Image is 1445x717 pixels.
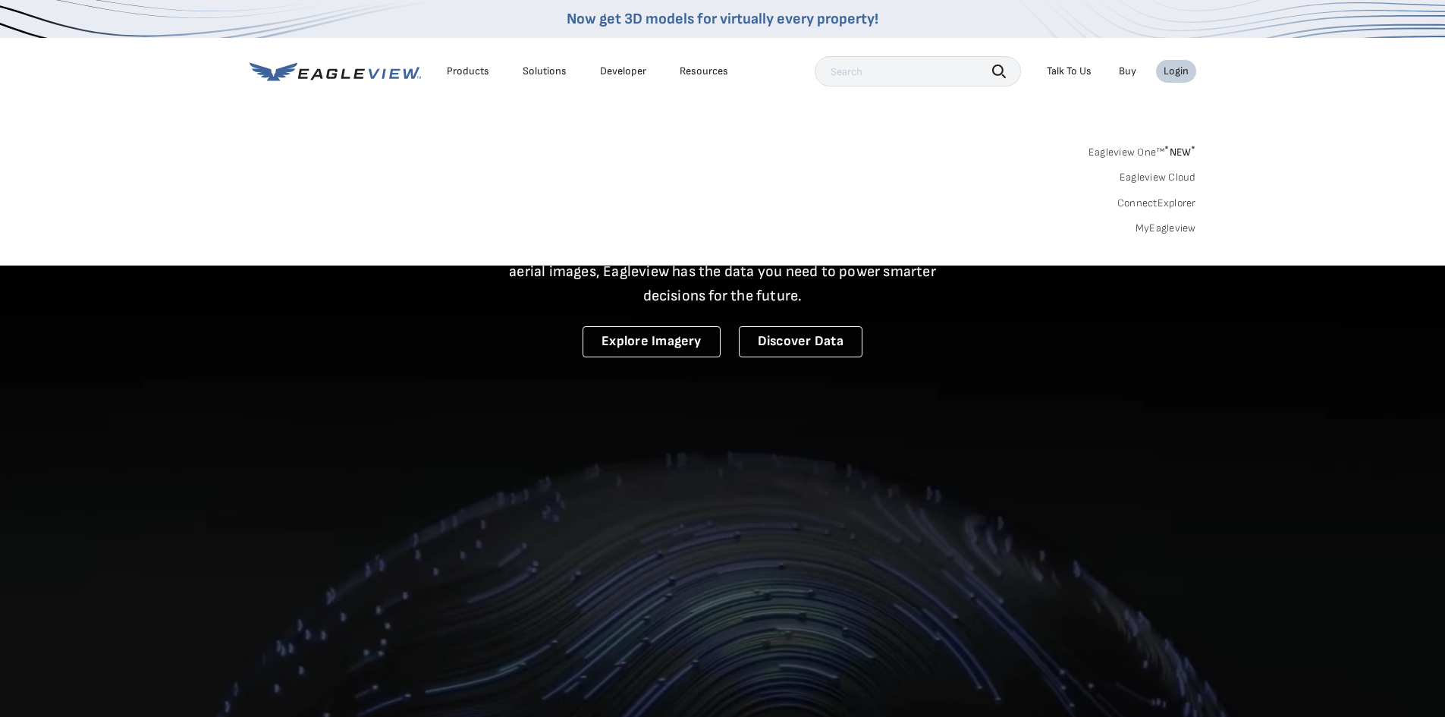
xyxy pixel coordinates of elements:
[600,64,646,78] a: Developer
[1164,146,1195,159] span: NEW
[1120,171,1196,184] a: Eagleview Cloud
[1164,64,1189,78] div: Login
[1088,141,1196,159] a: Eagleview One™*NEW*
[1117,197,1196,210] a: ConnectExplorer
[523,64,567,78] div: Solutions
[680,64,728,78] div: Resources
[1119,64,1136,78] a: Buy
[815,56,1021,86] input: Search
[491,235,955,308] p: A new era starts here. Built on more than 3.5 billion high-resolution aerial images, Eagleview ha...
[1047,64,1092,78] div: Talk To Us
[567,10,878,28] a: Now get 3D models for virtually every property!
[1136,222,1196,235] a: MyEagleview
[447,64,489,78] div: Products
[583,326,721,357] a: Explore Imagery
[739,326,862,357] a: Discover Data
